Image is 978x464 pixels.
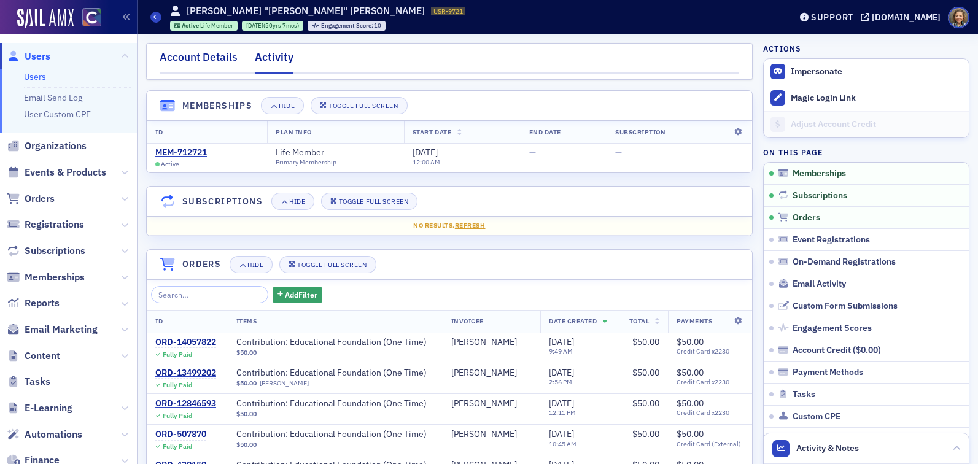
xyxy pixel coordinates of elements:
button: Toggle Full Screen [311,97,408,114]
span: Subscriptions [793,190,847,201]
span: Credit Card x2230 [677,347,743,355]
span: Reports [25,296,60,310]
span: [DATE] [549,428,574,439]
span: Custom Form Submissions [793,301,898,312]
span: Users [25,50,50,63]
button: Magic Login Link [764,85,969,111]
time: 12:11 PM [549,408,576,417]
div: Fully Paid [163,443,192,450]
span: Event Registrations [793,234,870,246]
a: Users [24,71,46,82]
a: Contribution: Educational Foundation (One Time) [236,368,427,379]
span: Subscriptions [25,244,85,258]
span: Start Date [413,128,451,136]
button: Hide [261,97,304,114]
span: Items [236,317,257,325]
div: No results. [155,221,743,231]
span: [DATE] [549,367,574,378]
span: Payments [677,317,712,325]
a: [PERSON_NAME] [451,398,517,409]
span: Add Filter [285,289,317,300]
a: Subscriptions [7,244,85,258]
button: [DOMAIN_NAME] [861,13,945,21]
span: Date Created [549,317,597,325]
span: Payment Methods [793,367,863,378]
input: Search… [151,286,268,303]
div: (50yrs 7mos) [246,21,299,29]
a: Orders [7,192,55,206]
div: Fully Paid [163,350,192,358]
span: $50.00 [632,336,659,347]
span: ID [155,128,163,136]
div: [PERSON_NAME] [451,337,517,348]
span: E-Learning [25,401,72,415]
span: Orders [25,192,55,206]
h4: Subscriptions [182,195,263,208]
span: Organizations [25,139,87,153]
button: Hide [271,193,314,210]
time: 9:49 AM [549,347,573,355]
span: $50.00 [236,441,257,449]
span: Subscription [615,128,666,136]
a: Users [7,50,50,63]
span: Active [182,21,200,29]
a: Adjust Account Credit [764,111,969,137]
div: 1975-02-14 00:00:00 [242,21,303,31]
span: Contribution: Educational Foundation (One Time) [236,429,427,440]
div: [DOMAIN_NAME] [872,12,941,23]
button: Toggle Full Screen [321,193,418,210]
div: Toggle Full Screen [328,102,398,109]
h4: Orders [182,258,221,271]
span: Refresh [455,221,486,230]
div: Account Details [160,49,238,72]
span: Orders [793,212,820,223]
button: AddFilter [273,287,323,303]
span: Invoicee [451,317,484,325]
a: Events & Products [7,166,106,179]
a: Organizations [7,139,87,153]
div: ORD-13499202 [155,368,216,379]
span: $0.00 [856,344,878,355]
div: Active: Active: Life Member [170,21,238,31]
h4: On this page [763,147,969,158]
span: [DATE] [549,336,574,347]
div: Adjust Account Credit [791,119,963,130]
span: Contribution: Educational Foundation (One Time) [236,337,427,348]
span: $50.00 [236,379,257,387]
span: Tasks [25,375,50,389]
span: Credit Card x2230 [677,378,743,386]
a: [PERSON_NAME] [451,429,517,440]
div: Hide [247,261,263,268]
div: [PERSON_NAME] [451,368,517,379]
a: Life Member [276,147,335,158]
h4: Actions [763,43,801,54]
span: Registrations [25,218,84,231]
span: Memberships [793,168,846,179]
button: Toggle Full Screen [279,256,376,273]
div: MEM-712721 [155,147,207,158]
span: $50.00 [632,398,659,409]
a: Contribution: Educational Foundation (One Time) [236,398,427,409]
div: Support [811,12,853,23]
span: Plan Info [276,128,312,136]
span: [DATE] [246,21,263,29]
span: — [615,147,622,158]
div: Hide [279,102,295,109]
span: $50.00 [236,349,257,357]
a: Email Marketing [7,323,98,336]
span: $50.00 [677,428,704,439]
span: Memberships [25,271,85,284]
div: Account Credit ( ) [793,345,881,356]
a: ORD-12846593 [155,398,216,409]
button: Hide [230,256,273,273]
span: Karin Riggins [451,429,532,440]
span: $50.00 [632,367,659,378]
span: Activity & Notes [796,442,859,455]
a: ORD-14057822 [155,337,216,348]
span: [DATE] [549,398,574,409]
a: Memberships [7,271,85,284]
span: Events & Products [25,166,106,179]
